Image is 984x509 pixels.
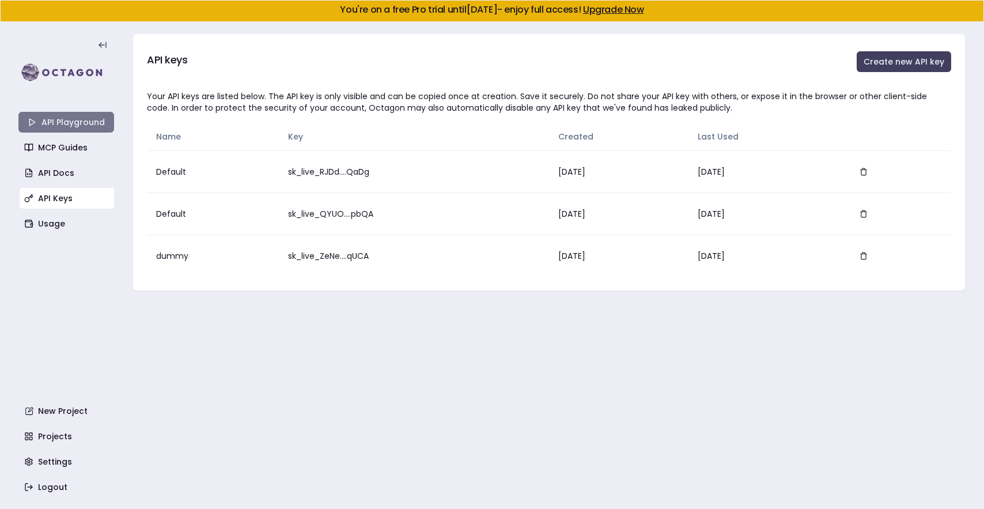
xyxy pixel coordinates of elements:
a: Upgrade Now [583,3,644,16]
th: Key [279,123,549,150]
button: Create new API key [857,51,951,72]
td: [DATE] [688,193,843,235]
h5: You're on a free Pro trial until [DATE] - enjoy full access! [10,5,974,14]
td: sk_live_RJDd....QaDg [279,150,549,193]
td: [DATE] [549,193,688,235]
td: [DATE] [688,235,843,277]
a: Projects [20,426,115,447]
td: Default [147,150,279,193]
a: MCP Guides [20,137,115,158]
a: Settings [20,451,115,472]
a: API Playground [18,112,114,133]
div: Your API keys are listed below. The API key is only visible and can be copied once at creation. S... [147,91,951,114]
td: Default [147,193,279,235]
a: Usage [20,213,115,234]
a: Logout [20,477,115,497]
td: sk_live_ZeNe....qUCA [279,235,549,277]
td: [DATE] [549,235,688,277]
th: Name [147,123,279,150]
h3: API keys [147,52,187,68]
img: logo-rect-yK7x_WSZ.svg [18,61,114,84]
td: [DATE] [549,150,688,193]
td: dummy [147,235,279,277]
a: API Keys [20,188,115,209]
a: New Project [20,401,115,421]
a: API Docs [20,163,115,183]
td: [DATE] [688,150,843,193]
th: Created [549,123,688,150]
td: sk_live_QYUO....pbQA [279,193,549,235]
th: Last Used [688,123,843,150]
